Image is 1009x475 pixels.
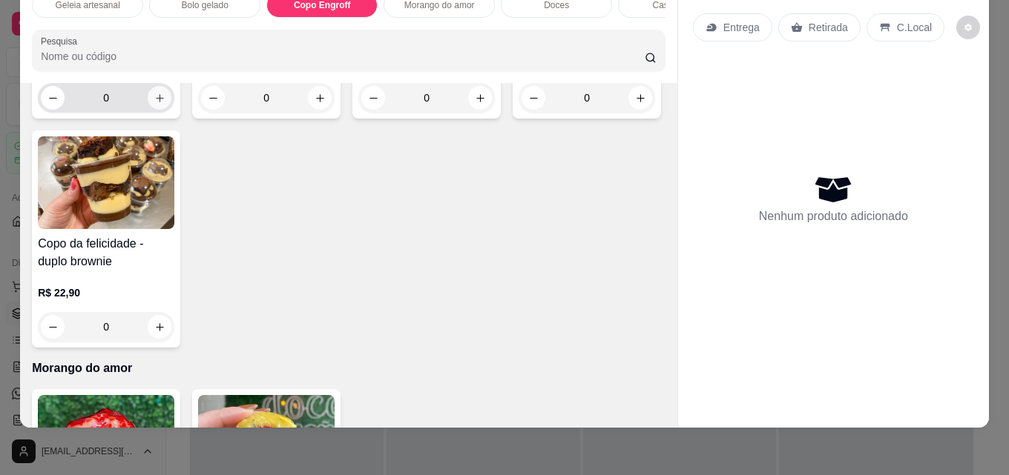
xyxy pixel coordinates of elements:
[32,359,665,377] p: Morango do amor
[201,86,225,110] button: decrease-product-quantity
[41,35,82,47] label: Pesquisa
[723,20,760,35] p: Entrega
[38,136,174,229] img: product-image
[38,235,174,270] h4: Copo da felicidade - duplo brownie
[897,20,932,35] p: C.Local
[361,86,385,110] button: decrease-product-quantity
[308,86,332,110] button: increase-product-quantity
[41,49,645,64] input: Pesquisa
[148,315,171,339] button: increase-product-quantity
[628,86,652,110] button: increase-product-quantity
[522,86,545,110] button: decrease-product-quantity
[148,86,171,110] button: increase-product-quantity
[38,285,174,300] p: R$ 22,90
[809,20,848,35] p: Retirada
[41,86,65,110] button: decrease-product-quantity
[956,16,980,39] button: decrease-product-quantity
[759,207,908,225] p: Nenhum produto adicionado
[468,86,492,110] button: increase-product-quantity
[41,315,65,339] button: decrease-product-quantity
